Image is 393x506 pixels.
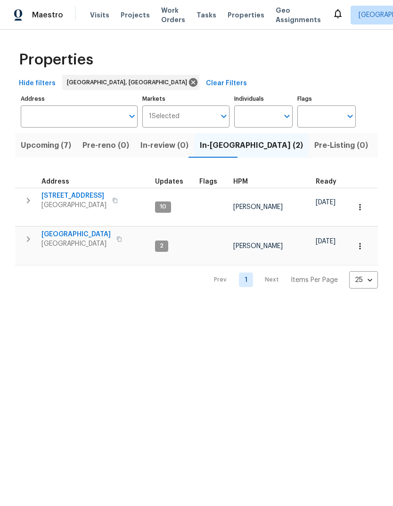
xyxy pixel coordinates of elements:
nav: Pagination Navigation [205,271,378,289]
span: HPM [233,178,248,185]
span: Tasks [196,12,216,18]
span: Work Orders [161,6,185,24]
span: Ready [316,178,336,185]
span: Visits [90,10,109,20]
span: [GEOGRAPHIC_DATA] [41,201,106,210]
span: Pre-reno (0) [82,139,129,152]
span: Maestro [32,10,63,20]
span: Updates [155,178,183,185]
p: Items Per Page [291,275,338,285]
span: [DATE] [316,199,336,206]
div: 25 [349,268,378,292]
div: [GEOGRAPHIC_DATA], [GEOGRAPHIC_DATA] [62,75,199,90]
span: In-review (0) [140,139,188,152]
button: Hide filters [15,75,59,92]
span: Address [41,178,69,185]
span: [PERSON_NAME] [233,243,283,249]
span: [DATE] [316,238,336,245]
span: 2 [156,242,167,250]
span: [GEOGRAPHIC_DATA], [GEOGRAPHIC_DATA] [67,78,191,87]
label: Flags [297,96,356,102]
a: Goto page 1 [239,273,253,287]
button: Clear Filters [202,75,251,92]
button: Open [125,110,139,123]
span: Upcoming (7) [21,139,71,152]
span: Projects [121,10,150,20]
div: Earliest renovation start date (first business day after COE or Checkout) [316,178,345,185]
span: 1 Selected [149,112,180,120]
span: Geo Assignments [276,6,321,24]
span: 10 [156,203,170,211]
span: Properties [19,55,93,64]
span: Flags [199,178,217,185]
span: [GEOGRAPHIC_DATA] [41,239,111,249]
span: [STREET_ADDRESS] [41,191,106,201]
span: [GEOGRAPHIC_DATA] [41,230,111,239]
button: Open [217,110,230,123]
span: Hide filters [19,78,56,89]
label: Individuals [234,96,293,102]
label: Address [21,96,138,102]
button: Open [344,110,357,123]
span: Clear Filters [206,78,247,89]
span: [PERSON_NAME] [233,204,283,210]
span: Pre-Listing (0) [314,139,368,152]
button: Open [280,110,294,123]
span: Properties [228,10,264,20]
span: In-[GEOGRAPHIC_DATA] (2) [200,139,303,152]
label: Markets [142,96,230,102]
